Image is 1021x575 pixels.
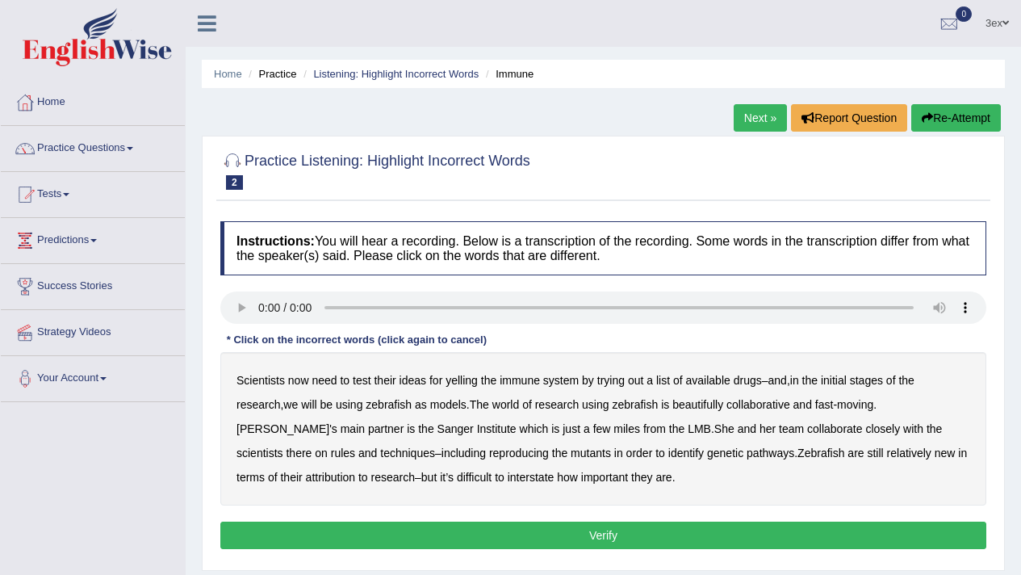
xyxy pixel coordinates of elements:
[336,398,362,411] b: using
[415,398,427,411] b: as
[552,447,567,460] b: the
[1,126,185,166] a: Practice Questions
[669,422,684,435] b: the
[898,374,914,387] b: the
[236,374,285,387] b: Scientists
[358,447,377,460] b: and
[791,104,907,132] button: Report Question
[489,447,549,460] b: reproducing
[867,447,883,460] b: still
[646,374,653,387] b: a
[437,422,474,435] b: Sanger
[1,218,185,258] a: Predictions
[707,447,743,460] b: genetic
[371,471,415,484] b: research
[582,374,594,387] b: by
[1,172,185,212] a: Tests
[418,422,433,435] b: the
[686,374,730,387] b: available
[353,374,371,387] b: test
[280,471,302,484] b: their
[220,352,986,506] div: – , , . - . . – . – .
[672,398,723,411] b: beautifully
[643,422,666,435] b: from
[613,422,640,435] b: miles
[520,422,549,435] b: which
[1,356,185,397] a: Your Account
[793,398,812,411] b: and
[551,422,559,435] b: is
[457,471,492,484] b: difficult
[655,471,672,484] b: are
[286,447,312,460] b: there
[593,422,611,435] b: few
[714,422,734,435] b: She
[366,398,412,411] b: zebrafish
[571,447,611,460] b: mutants
[1,264,185,304] a: Success Stories
[847,447,864,460] b: are
[597,374,625,387] b: trying
[656,374,670,387] b: list
[220,149,530,190] h2: Practice Listening: Highlight Incorrect Words
[557,471,578,484] b: how
[441,447,486,460] b: including
[236,471,265,484] b: terms
[886,374,896,387] b: of
[429,374,442,387] b: for
[236,398,280,411] b: research
[1,310,185,350] a: Strategy Videos
[837,398,873,411] b: moving
[738,422,756,435] b: and
[407,422,415,435] b: is
[927,422,942,435] b: the
[688,422,711,435] b: LMB
[331,447,355,460] b: rules
[245,66,296,82] li: Practice
[283,398,298,411] b: we
[341,422,365,435] b: main
[315,447,328,460] b: on
[320,398,333,411] b: be
[421,471,437,484] b: but
[668,447,704,460] b: identify
[236,447,283,460] b: scientists
[612,398,658,411] b: zebrafish
[628,374,643,387] b: out
[340,374,349,387] b: to
[865,422,900,435] b: closely
[508,471,554,484] b: interstate
[268,471,278,484] b: of
[734,374,762,387] b: drugs
[220,522,986,549] button: Verify
[614,447,623,460] b: in
[368,422,404,435] b: partner
[312,374,337,387] b: need
[226,175,243,190] span: 2
[779,422,804,435] b: team
[477,422,517,435] b: Institute
[734,104,787,132] a: Next »
[582,398,609,411] b: using
[535,398,579,411] b: research
[802,374,818,387] b: the
[655,447,665,460] b: to
[815,398,834,411] b: fast
[358,471,368,484] b: to
[236,422,337,435] b: [PERSON_NAME]'s
[481,374,496,387] b: the
[958,447,967,460] b: in
[661,398,669,411] b: is
[430,398,467,411] b: models
[807,422,863,435] b: collaborate
[440,471,454,484] b: it’s
[470,398,489,411] b: The
[850,374,883,387] b: stages
[935,447,956,460] b: new
[374,374,395,387] b: their
[380,447,435,460] b: techniques
[887,447,931,460] b: relatively
[220,332,493,347] div: * Click on the incorrect words (click again to cancel)
[797,447,844,460] b: Zebrafish
[1,80,185,120] a: Home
